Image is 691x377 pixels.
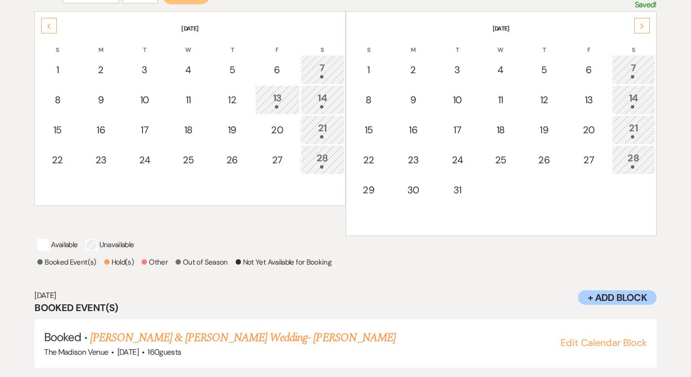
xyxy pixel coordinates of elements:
h3: Booked Event(s) [34,301,657,314]
div: 29 [353,183,385,197]
div: 7 [617,61,650,79]
div: 22 [41,153,73,167]
div: 2 [397,63,430,77]
div: 3 [442,63,473,77]
th: T [210,34,254,54]
p: Not Yet Available for Booking [236,256,331,268]
th: [DATE] [36,13,344,33]
div: 23 [397,153,430,167]
div: 21 [617,121,650,139]
span: The Madison Venue [44,347,108,357]
th: W [167,34,209,54]
div: 3 [129,63,161,77]
div: 24 [442,153,473,167]
div: 17 [129,123,161,137]
p: Other [142,256,168,268]
div: 28 [617,151,650,169]
div: 21 [306,121,339,139]
button: Edit Calendar Block [561,338,647,347]
div: 25 [172,153,204,167]
div: 9 [397,93,430,107]
div: 20 [260,123,294,137]
th: M [391,34,435,54]
th: T [523,34,566,54]
div: 4 [485,63,516,77]
th: T [123,34,166,54]
div: 1 [353,63,385,77]
a: [PERSON_NAME] & [PERSON_NAME] Wedding- [PERSON_NAME] [90,329,396,346]
th: S [301,34,344,54]
div: 25 [485,153,516,167]
div: 10 [442,93,473,107]
div: 31 [442,183,473,197]
div: 14 [306,91,339,109]
div: 9 [85,93,117,107]
div: 11 [485,93,516,107]
div: 5 [528,63,561,77]
div: 13 [260,91,294,109]
div: 22 [353,153,385,167]
div: 26 [528,153,561,167]
div: 11 [172,93,204,107]
span: 160 guests [147,347,181,357]
th: W [480,34,522,54]
p: Out of Season [176,256,228,268]
th: S [347,34,390,54]
div: 16 [397,123,430,137]
h6: [DATE] [34,290,657,301]
div: 19 [528,123,561,137]
div: 27 [260,153,294,167]
div: 5 [216,63,249,77]
div: 6 [260,63,294,77]
div: 15 [41,123,73,137]
div: 8 [353,93,385,107]
div: 15 [353,123,385,137]
th: T [436,34,479,54]
div: 2 [85,63,117,77]
span: Booked [44,330,81,345]
span: [DATE] [117,347,139,357]
div: 20 [572,123,606,137]
div: 14 [617,91,650,109]
div: 8 [41,93,73,107]
th: M [80,34,122,54]
div: 13 [572,93,606,107]
th: F [567,34,611,54]
div: 30 [397,183,430,197]
div: 24 [129,153,161,167]
p: Available [37,239,78,251]
div: 17 [442,123,473,137]
div: 18 [485,123,516,137]
div: 19 [216,123,249,137]
button: + Add Block [578,290,657,305]
th: S [36,34,79,54]
div: 6 [572,63,606,77]
th: [DATE] [347,13,655,33]
th: F [255,34,300,54]
div: 12 [528,93,561,107]
div: 16 [85,123,117,137]
div: 4 [172,63,204,77]
div: 10 [129,93,161,107]
div: 18 [172,123,204,137]
div: 1 [41,63,73,77]
div: 28 [306,151,339,169]
th: S [612,34,655,54]
div: 7 [306,61,339,79]
div: 26 [216,153,249,167]
p: Hold(s) [104,256,134,268]
p: Booked Event(s) [37,256,96,268]
p: Unavailable [86,239,134,251]
div: 23 [85,153,117,167]
div: 12 [216,93,249,107]
div: 27 [572,153,606,167]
